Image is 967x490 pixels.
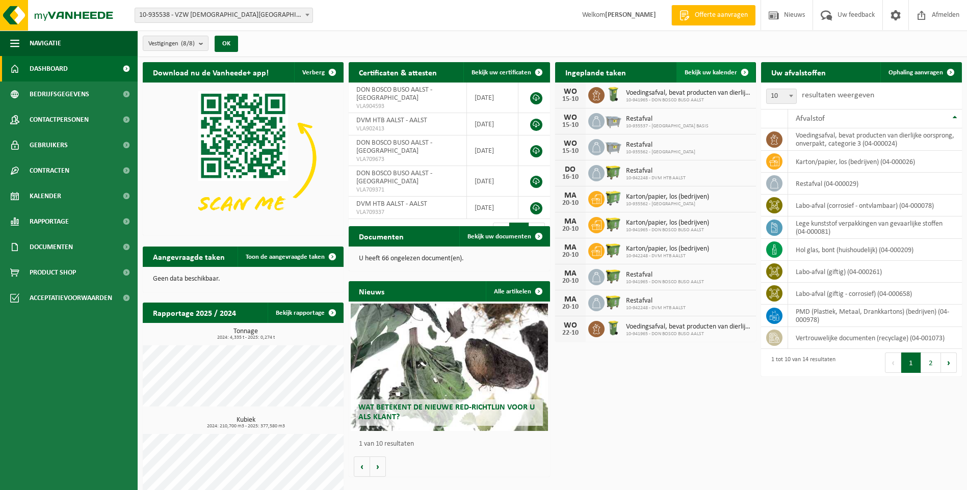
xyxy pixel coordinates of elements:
[467,135,518,166] td: [DATE]
[626,305,686,311] span: 10-942248 - DVM HTB AALST
[788,239,962,261] td: hol glas, bont (huishoudelijk) (04-000209)
[30,31,61,56] span: Navigatie
[560,330,581,337] div: 22-10
[605,215,622,233] img: WB-1100-HPE-GN-50
[626,141,695,149] span: Restafval
[30,285,112,311] span: Acceptatievoorwaarden
[626,271,704,279] span: Restafval
[685,69,737,76] span: Bekijk uw kalender
[148,417,344,429] h3: Kubiek
[901,352,921,373] button: 1
[351,304,547,431] a: Wat betekent de nieuwe RED-richtlijn voor u als klant?
[560,174,581,181] div: 16-10
[143,36,208,51] button: Vestigingen(8/8)
[626,219,709,227] span: Karton/papier, los (bedrijven)
[560,321,581,330] div: WO
[605,267,622,285] img: WB-1100-HPE-GN-50
[921,352,941,373] button: 2
[560,192,581,200] div: MA
[880,62,961,83] a: Ophaling aanvragen
[626,201,709,207] span: 10-935562 - [GEOGRAPHIC_DATA]
[626,97,751,103] span: 10-941965 - DON BOSCO BUSO AALST
[467,113,518,135] td: [DATE]
[605,189,622,207] img: WB-0660-HPE-GN-50
[459,226,549,247] a: Bekijk uw documenten
[354,456,370,477] button: Vorige
[30,234,73,260] span: Documenten
[467,83,518,113] td: [DATE]
[153,276,333,283] p: Geen data beschikbaar.
[605,86,622,103] img: WB-0140-HPE-GN-50
[626,193,709,201] span: Karton/papier, los (bedrijven)
[626,245,709,253] span: Karton/papier, los (bedrijven)
[463,62,549,83] a: Bekijk uw certificaten
[788,216,962,239] td: lege kunststof verpakkingen van gevaarlijke stoffen (04-000081)
[555,62,636,82] h2: Ingeplande taken
[605,319,622,337] img: WB-0140-HPE-GN-50
[356,86,432,102] span: DON BOSCO BUSO AALST - [GEOGRAPHIC_DATA]
[941,352,957,373] button: Next
[148,424,344,429] span: 2024: 210,700 m3 - 2025: 377,580 m3
[467,233,531,240] span: Bekijk uw documenten
[560,243,581,252] div: MA
[560,114,581,122] div: WO
[766,351,835,374] div: 1 tot 10 van 14 resultaten
[788,305,962,327] td: PMD (Plastiek, Metaal, Drankkartons) (bedrijven) (04-000978)
[302,69,325,76] span: Verberg
[359,441,544,448] p: 1 van 10 resultaten
[671,5,755,25] a: Offerte aanvragen
[143,62,279,82] h2: Download nu de Vanheede+ app!
[626,227,709,233] span: 10-941965 - DON BOSCO BUSO AALST
[626,331,751,337] span: 10-941965 - DON BOSCO BUSO AALST
[761,62,836,82] h2: Uw afvalstoffen
[135,8,312,22] span: 10-935538 - VZW PRIESTER DAENS COLLEGE - AALST
[788,128,962,151] td: voedingsafval, bevat producten van dierlijke oorsprong, onverpakt, categorie 3 (04-000024)
[472,69,531,76] span: Bekijk uw certificaten
[560,122,581,129] div: 15-10
[143,303,246,322] h2: Rapportage 2025 / 2024
[356,170,432,185] span: DON BOSCO BUSO AALST - [GEOGRAPHIC_DATA]
[294,62,343,83] button: Verberg
[605,293,622,311] img: WB-1100-HPE-GN-50
[796,115,825,123] span: Afvalstof
[358,403,535,421] span: Wat betekent de nieuwe RED-richtlijn voor u als klant?
[148,335,344,340] span: 2024: 4,335 t - 2025: 0,274 t
[560,148,581,155] div: 15-10
[148,36,195,51] span: Vestigingen
[626,323,751,331] span: Voedingsafval, bevat producten van dierlijke oorsprong, onverpakt, categorie 3
[560,96,581,103] div: 15-10
[356,117,427,124] span: DVM HTB AALST - AALST
[788,173,962,195] td: restafval (04-000029)
[30,158,69,183] span: Contracten
[788,195,962,216] td: labo-afval (corrosief - ontvlambaar) (04-000078)
[605,112,622,129] img: WB-2500-GAL-GY-01
[626,297,686,305] span: Restafval
[349,62,447,82] h2: Certificaten & attesten
[30,209,69,234] span: Rapportage
[626,89,751,97] span: Voedingsafval, bevat producten van dierlijke oorsprong, onverpakt, categorie 3
[560,217,581,226] div: MA
[359,255,539,262] p: U heeft 66 ongelezen document(en).
[30,81,89,107] span: Bedrijfsgegevens
[135,8,313,23] span: 10-935538 - VZW PRIESTER DAENS COLLEGE - AALST
[356,155,458,164] span: VLA709673
[766,89,797,104] span: 10
[626,175,686,181] span: 10-942248 - DVM HTB AALST
[467,197,518,219] td: [DATE]
[885,352,901,373] button: Previous
[370,456,386,477] button: Volgende
[246,254,325,260] span: Toon de aangevraagde taken
[30,107,89,132] span: Contactpersonen
[30,56,68,81] span: Dashboard
[560,226,581,233] div: 20-10
[692,10,750,20] span: Offerte aanvragen
[788,261,962,283] td: labo-afval (giftig) (04-000261)
[268,303,343,323] a: Bekijk rapportage
[788,283,962,305] td: labo-afval (giftig - corrosief) (04-000658)
[467,166,518,197] td: [DATE]
[888,69,943,76] span: Ophaling aanvragen
[349,281,395,301] h2: Nieuws
[788,327,962,349] td: vertrouwelijke documenten (recyclage) (04-001073)
[626,149,695,155] span: 10-935562 - [GEOGRAPHIC_DATA]
[356,208,458,216] span: VLA709337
